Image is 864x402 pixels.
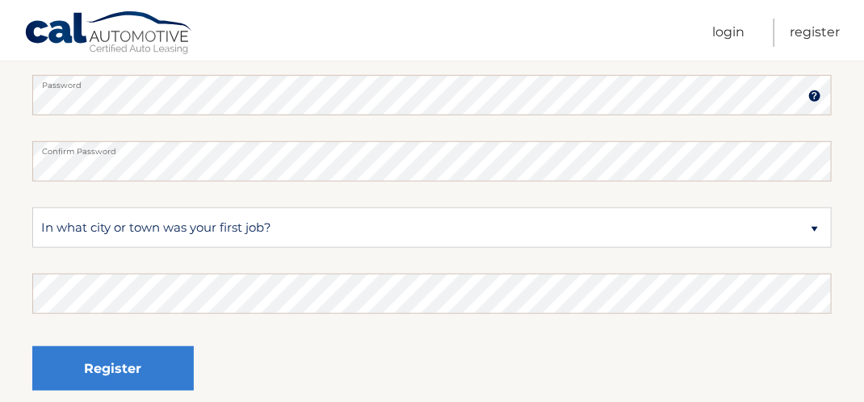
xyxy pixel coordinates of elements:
img: tooltip.svg [808,90,821,103]
a: Login [712,19,744,47]
label: Password [32,75,832,88]
label: Confirm Password [32,141,832,154]
button: Register [32,346,194,391]
a: Register [790,19,840,47]
a: Cal Automotive [24,10,194,57]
